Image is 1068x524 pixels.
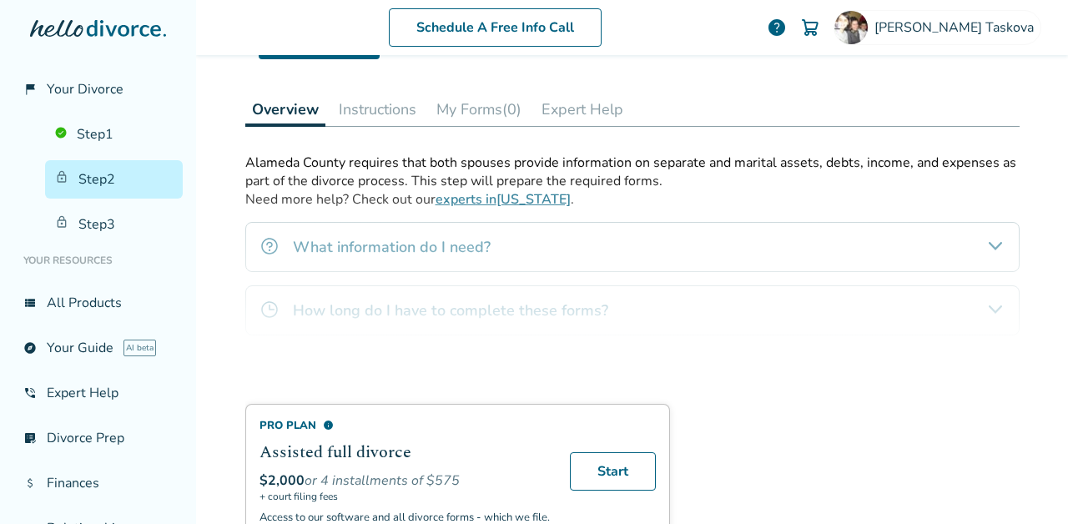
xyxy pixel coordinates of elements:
button: Expert Help [535,93,630,126]
a: Schedule A Free Info Call [389,8,602,47]
span: AI beta [123,340,156,356]
a: Step1 [45,115,183,154]
a: Step3 [45,205,183,244]
h2: Assisted full divorce [259,440,550,465]
button: My Forms(0) [430,93,528,126]
span: info [323,420,334,431]
span: phone_in_talk [23,386,37,400]
a: Start [570,452,656,491]
img: Sofiya Taskova [834,11,868,44]
a: help [767,18,787,38]
a: attach_moneyFinances [13,464,183,502]
span: view_list [23,296,37,310]
span: explore [23,341,37,355]
a: Step2 [45,160,183,199]
span: flag_2 [23,83,37,96]
span: [PERSON_NAME] Taskova [874,18,1040,37]
span: $2,000 [259,471,305,490]
li: Your Resources [13,244,183,277]
span: list_alt_check [23,431,37,445]
a: phone_in_talkExpert Help [13,374,183,412]
span: + court filing fees [259,490,550,503]
iframe: Chat Widget [985,444,1068,524]
button: Overview [245,93,325,127]
div: or 4 installments of $575 [259,471,550,490]
img: Cart [800,18,820,38]
button: Instructions [332,93,423,126]
a: exploreYour GuideAI beta [13,329,183,367]
a: view_listAll Products [13,284,183,322]
span: Your Divorce [47,80,123,98]
a: list_alt_checkDivorce Prep [13,419,183,457]
div: Pro Plan [259,418,550,433]
span: attach_money [23,476,37,490]
a: flag_2Your Divorce [13,70,183,108]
